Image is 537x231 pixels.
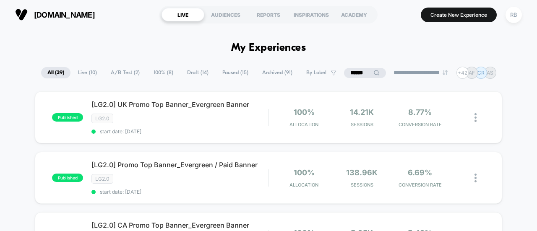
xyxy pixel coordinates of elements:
span: published [52,174,83,182]
span: Allocation [289,182,318,188]
span: 138.96k [346,168,378,177]
div: ACADEMY [333,8,375,21]
div: LIVE [162,8,204,21]
span: Paused ( 15 ) [216,67,255,78]
span: 100% [294,108,315,117]
span: published [52,113,83,122]
h1: My Experiences [231,42,306,54]
span: Draft ( 14 ) [181,67,215,78]
span: [LG2.0] UK Promo Top Banner_Evergreen Banner [91,100,268,109]
span: [DOMAIN_NAME] [34,10,95,19]
button: [DOMAIN_NAME] [13,8,97,21]
span: LG2.0 [91,114,113,123]
p: CR [477,70,485,76]
span: LG2.0 [91,174,113,184]
button: RB [503,6,524,23]
div: RB [506,7,522,23]
span: 6.69% [408,168,432,177]
span: [LG2.0] Promo Top Banner_Evergreen / Paid Banner [91,161,268,169]
span: By Label [306,70,326,76]
span: start date: [DATE] [91,128,268,135]
span: Sessions [335,182,389,188]
span: [LG2.0] CA Promo Top Banner_Evergreen Banner [91,221,268,229]
span: A/B Test ( 2 ) [104,67,146,78]
span: Sessions [335,122,389,127]
img: close [474,113,477,122]
span: Allocation [289,122,318,127]
span: All ( 39 ) [41,67,70,78]
span: Archived ( 91 ) [256,67,299,78]
span: CONVERSION RATE [393,122,447,127]
span: Live ( 10 ) [72,67,103,78]
img: end [443,70,448,75]
div: + 42 [456,67,469,79]
div: INSPIRATIONS [290,8,333,21]
span: start date: [DATE] [91,189,268,195]
span: 14.21k [350,108,374,117]
img: Visually logo [15,8,28,21]
span: 100% ( 8 ) [147,67,180,78]
div: REPORTS [247,8,290,21]
span: CONVERSION RATE [393,182,447,188]
button: Create New Experience [421,8,497,22]
p: AF [469,70,475,76]
span: 8.77% [408,108,432,117]
img: close [474,174,477,182]
p: AS [487,70,493,76]
div: AUDIENCES [204,8,247,21]
span: 100% [294,168,315,177]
